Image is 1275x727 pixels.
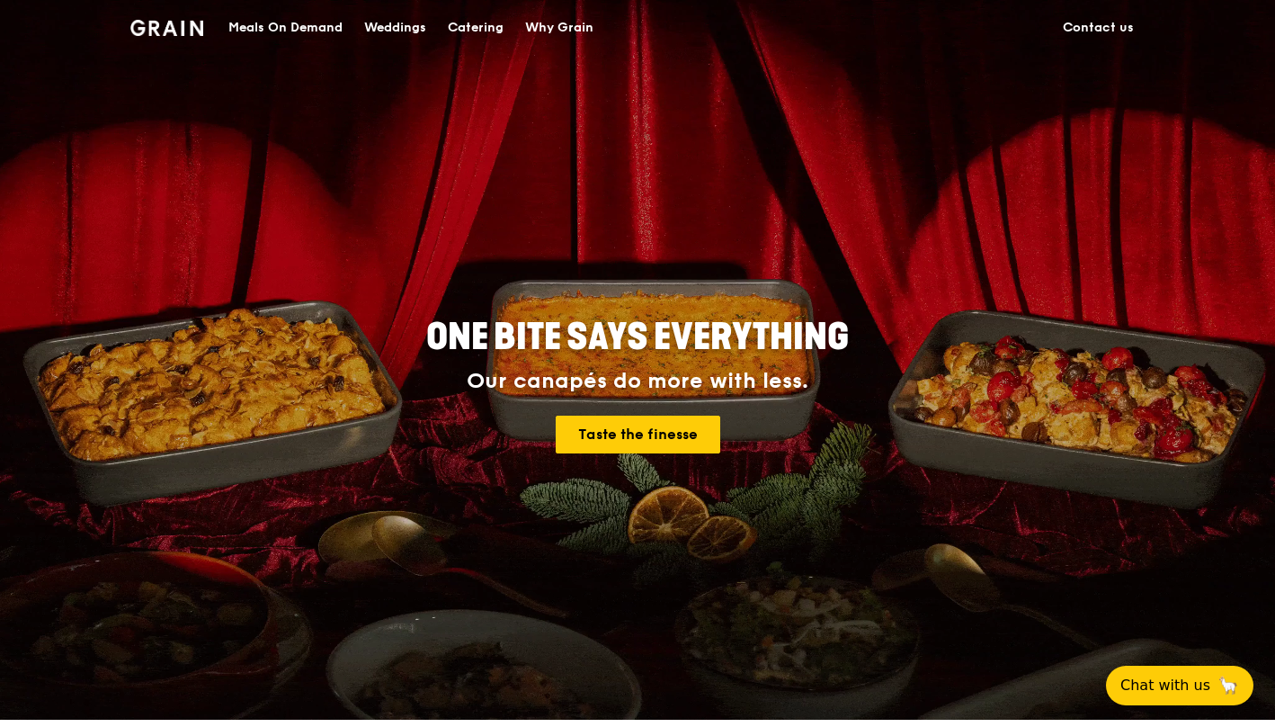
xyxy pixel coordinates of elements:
div: Catering [448,1,504,55]
a: Weddings [353,1,437,55]
div: Meals On Demand [228,1,343,55]
span: 🦙 [1217,675,1239,696]
a: Why Grain [514,1,604,55]
span: ONE BITE SAYS EVERYTHING [426,316,849,359]
div: Our canapés do more with less. [314,369,961,394]
a: Contact us [1052,1,1145,55]
span: Chat with us [1120,675,1210,696]
div: Why Grain [525,1,593,55]
img: Grain [130,20,203,36]
div: Weddings [364,1,426,55]
button: Chat with us🦙 [1106,666,1253,705]
a: Taste the finesse [556,416,720,453]
a: Catering [437,1,514,55]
